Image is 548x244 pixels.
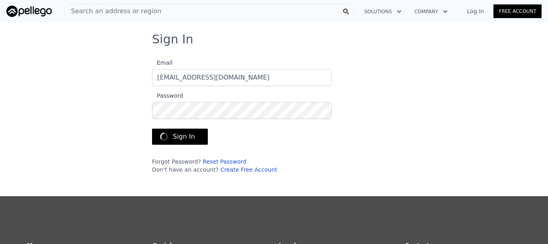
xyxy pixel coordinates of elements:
[152,158,332,174] div: Forgot Password? Don't have an account?
[6,6,52,17] img: Pellego
[152,32,396,47] h3: Sign In
[152,129,208,145] button: Sign In
[408,4,454,19] button: Company
[152,102,332,119] input: Password
[203,158,246,165] a: Reset Password
[457,7,493,15] a: Log In
[152,92,183,99] span: Password
[152,59,173,66] span: Email
[493,4,542,18] a: Free Account
[152,69,332,86] input: Email
[220,166,277,173] a: Create Free Account
[358,4,408,19] button: Solutions
[65,6,161,16] span: Search an address or region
